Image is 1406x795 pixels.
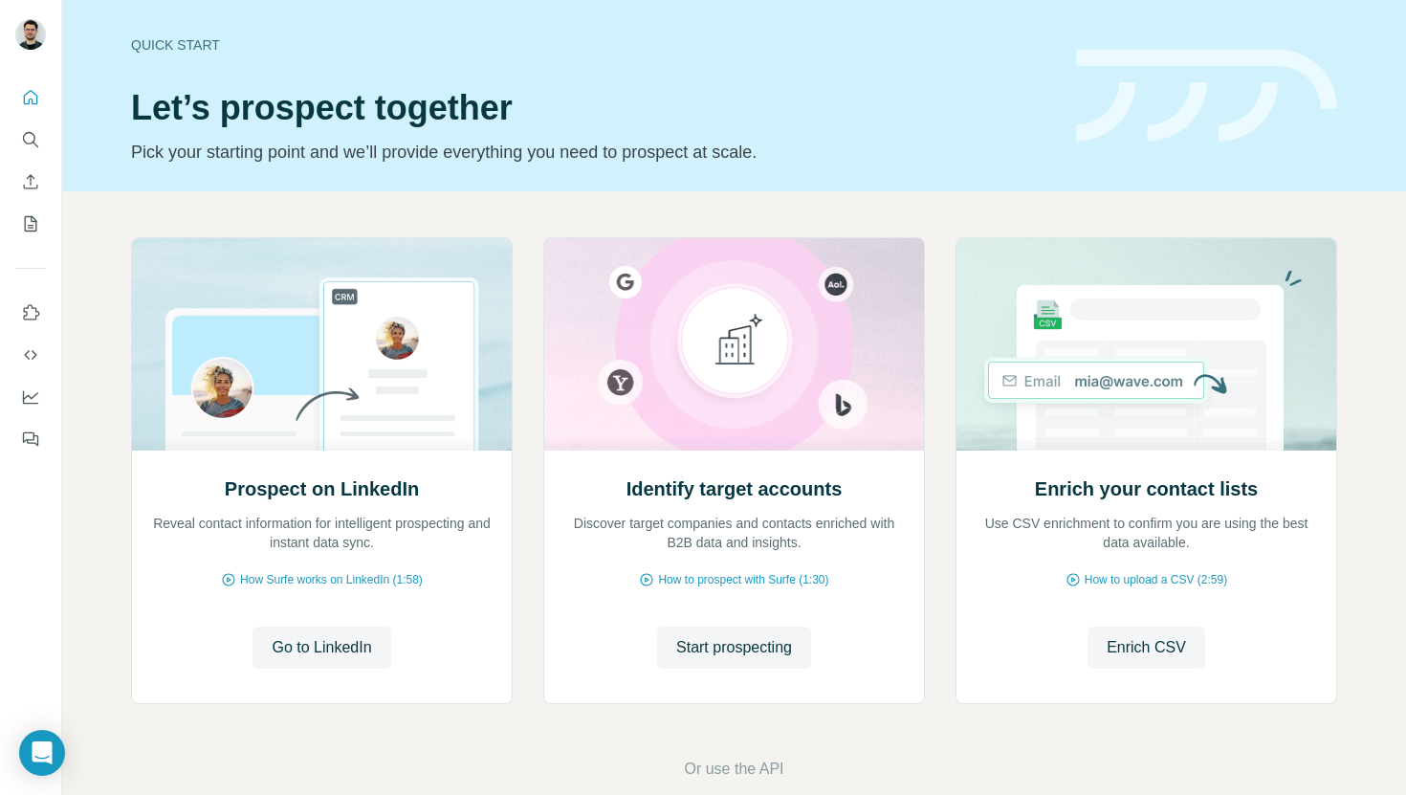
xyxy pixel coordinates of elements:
[1107,636,1186,659] span: Enrich CSV
[15,296,46,330] button: Use Surfe on LinkedIn
[676,636,792,659] span: Start prospecting
[240,571,423,588] span: How Surfe works on LinkedIn (1:58)
[131,238,513,451] img: Prospect on LinkedIn
[1087,627,1205,669] button: Enrich CSV
[1085,571,1227,588] span: How to upload a CSV (2:59)
[657,627,811,669] button: Start prospecting
[131,89,1053,127] h1: Let’s prospect together
[15,207,46,241] button: My lists
[626,475,843,502] h2: Identify target accounts
[684,758,783,781] button: Or use the API
[15,80,46,115] button: Quick start
[131,139,1053,166] p: Pick your starting point and we’ll provide everything you need to prospect at scale.
[225,475,419,502] h2: Prospect on LinkedIn
[563,514,905,552] p: Discover target companies and contacts enriched with B2B data and insights.
[15,338,46,372] button: Use Surfe API
[15,380,46,414] button: Dashboard
[543,238,925,451] img: Identify target accounts
[1076,50,1337,143] img: banner
[131,35,1053,55] div: Quick start
[15,165,46,199] button: Enrich CSV
[976,514,1317,552] p: Use CSV enrichment to confirm you are using the best data available.
[272,636,371,659] span: Go to LinkedIn
[19,730,65,776] div: Open Intercom Messenger
[956,238,1337,451] img: Enrich your contact lists
[15,422,46,456] button: Feedback
[658,571,828,588] span: How to prospect with Surfe (1:30)
[15,122,46,157] button: Search
[15,19,46,50] img: Avatar
[151,514,493,552] p: Reveal contact information for intelligent prospecting and instant data sync.
[253,627,390,669] button: Go to LinkedIn
[1035,475,1258,502] h2: Enrich your contact lists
